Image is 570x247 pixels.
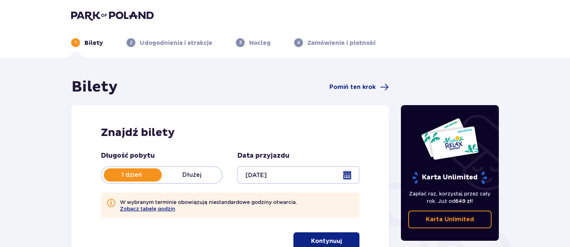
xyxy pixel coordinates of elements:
[311,237,342,245] p: Kontynuuj
[236,38,271,47] div: 3Nocleg
[101,126,359,140] h2: Znajdź bilety
[237,151,289,160] p: Data przyjazdu
[249,39,271,47] p: Nocleg
[72,78,118,96] h1: Bilety
[455,198,472,204] span: 649 zł
[75,39,77,46] p: 1
[130,39,132,46] p: 2
[102,171,162,179] p: 1 dzień
[329,83,389,92] a: Pomiń ten krok
[412,171,488,184] p: Karta Unlimited
[101,151,155,160] p: Długość pobytu
[120,198,297,212] p: W wybranym terminie obowiązują niestandardowe godziny otwarcia.
[140,39,212,47] p: Udogodnienia i atrakcje
[239,39,242,46] p: 3
[421,118,479,160] img: Dwie karty całoroczne do Suntago z napisem 'UNLIMITED RELAX', na białym tle z tropikalnymi liśćmi...
[71,38,103,47] div: 1Bilety
[71,10,154,21] img: Park of Poland logo
[408,211,492,228] a: Karta Unlimited
[162,171,222,179] p: Dłużej
[297,39,300,46] p: 4
[329,83,376,91] span: Pomiń ten krok
[84,39,103,47] p: Bilety
[408,190,492,205] p: Zapłać raz, korzystaj przez cały rok. Już od !
[307,39,376,47] p: Zamówienie i płatność
[294,38,376,47] div: 4Zamówienie i płatność
[120,206,175,212] button: Zobacz tabelę godzin
[127,38,212,47] div: 2Udogodnienia i atrakcje
[426,215,474,223] p: Karta Unlimited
